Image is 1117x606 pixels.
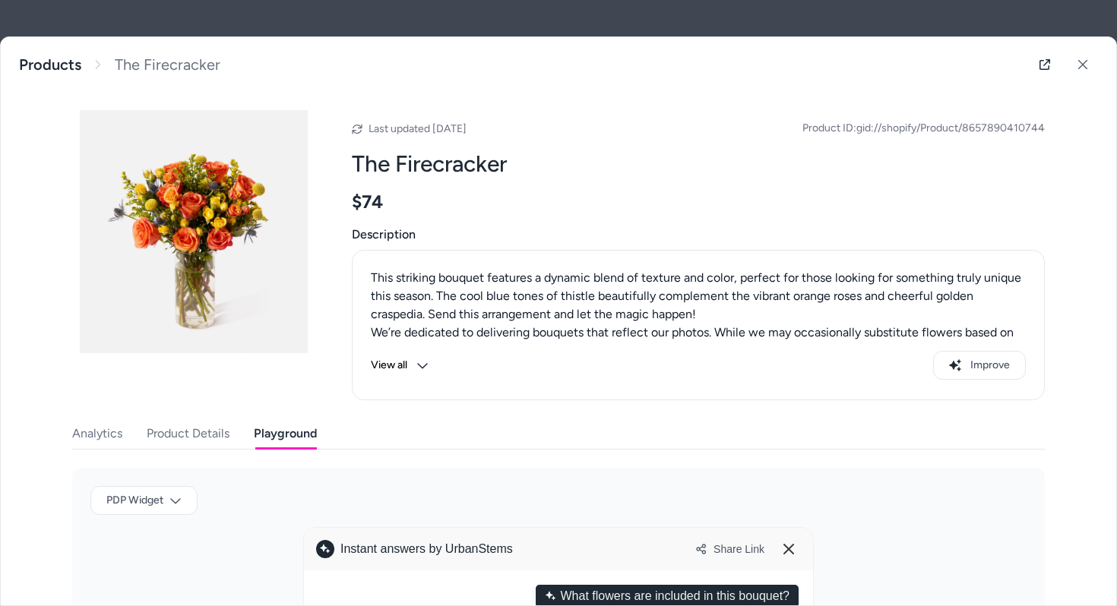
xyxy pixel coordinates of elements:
div: We’re dedicated to delivering bouquets that reflect our photos. While we may occasionally substit... [371,324,1026,360]
span: Product ID: gid://shopify/Product/8657890410744 [802,121,1045,136]
a: Products [19,55,81,74]
span: Description [352,226,1045,244]
nav: breadcrumb [19,55,220,74]
button: Improve [933,351,1026,380]
span: $74 [352,191,383,213]
button: Product Details [147,418,229,449]
button: View all [371,351,429,380]
button: Analytics [72,418,122,449]
span: The Firecracker [115,55,220,74]
span: Last updated [DATE] [369,122,467,135]
img: Firecracker_MainImage_PDP_3d3fee8b-1e15-4a05-9957-67cfdf0a5c5b.jpg [72,110,315,353]
button: PDP Widget [90,486,198,515]
h2: The Firecracker [352,150,1045,178]
div: This striking bouquet features a dynamic blend of texture and color, perfect for those looking fo... [371,269,1026,324]
button: Playground [254,418,317,449]
span: PDP Widget [106,493,163,508]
